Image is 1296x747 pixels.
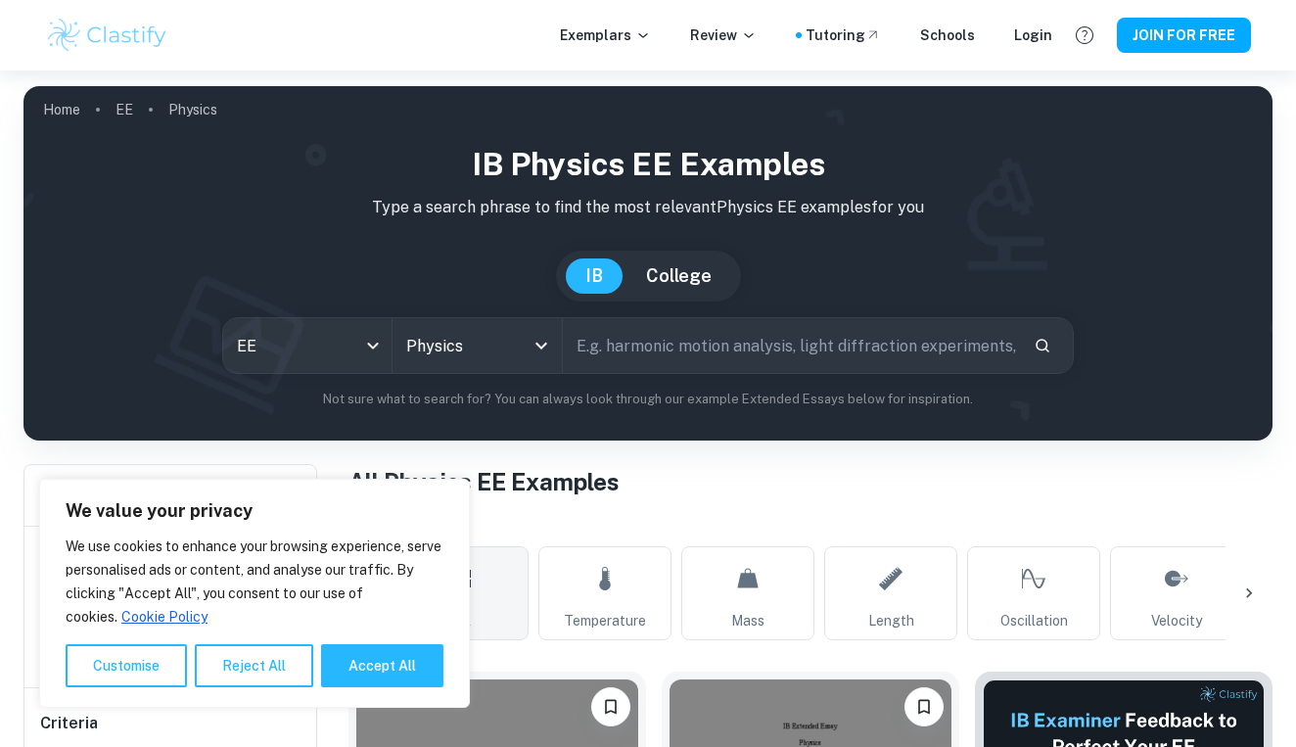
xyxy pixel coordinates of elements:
[566,258,623,294] button: IB
[66,644,187,687] button: Customise
[1117,18,1251,53] button: JOIN FOR FREE
[731,610,764,631] span: Mass
[66,499,443,523] p: We value your privacy
[39,479,470,708] div: We value your privacy
[120,608,208,626] a: Cookie Policy
[23,86,1273,441] img: profile cover
[690,24,757,46] p: Review
[43,96,80,123] a: Home
[223,318,393,373] div: EE
[40,712,98,735] h6: Criteria
[1068,19,1101,52] button: Help and Feedback
[563,318,1018,373] input: E.g. harmonic motion analysis, light diffraction experiments, sliding objects down a ramp...
[66,535,443,629] p: We use cookies to enhance your browsing experience, serve personalised ads or content, and analys...
[321,644,443,687] button: Accept All
[868,610,914,631] span: Length
[39,196,1257,219] p: Type a search phrase to find the most relevant Physics EE examples for you
[1014,24,1052,46] a: Login
[564,610,646,631] span: Temperature
[348,464,1273,499] h1: All Physics EE Examples
[920,24,975,46] a: Schools
[560,24,651,46] p: Exemplars
[591,687,630,726] button: Please log in to bookmark exemplars
[904,687,944,726] button: Please log in to bookmark exemplars
[626,258,731,294] button: College
[348,515,1273,538] h6: Topic
[195,644,313,687] button: Reject All
[116,96,133,123] a: EE
[45,16,169,55] img: Clastify logo
[528,332,555,359] button: Open
[39,141,1257,188] h1: IB Physics EE examples
[1000,610,1068,631] span: Oscillation
[806,24,881,46] a: Tutoring
[168,99,217,120] p: Physics
[1026,329,1059,362] button: Search
[1151,610,1202,631] span: Velocity
[39,390,1257,409] p: Not sure what to search for? You can always look through our example Extended Essays below for in...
